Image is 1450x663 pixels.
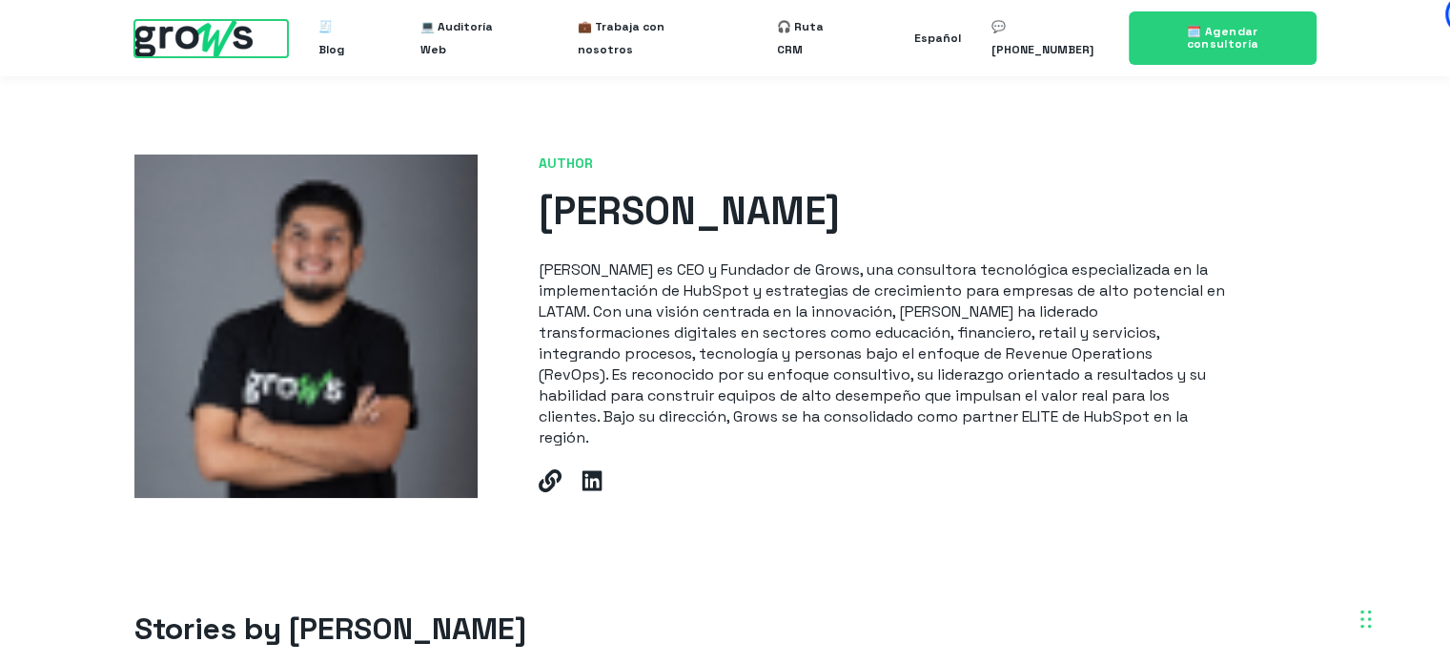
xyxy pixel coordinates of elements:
[539,155,1225,174] span: AUTHOR
[777,8,848,69] a: 🎧 Ruta CRM
[578,8,716,69] a: 💼 Trabaja con nosotros
[539,259,1225,448] p: [PERSON_NAME] es CEO y Fundador de Grows, una consultora tecnológica especializada en la implemen...
[1129,11,1316,65] a: 🗓️ Agendar consultoría
[134,608,1317,651] h2: Stories by [PERSON_NAME]
[318,8,359,69] a: 🧾 Blog
[1355,571,1450,663] div: Widget de chat
[991,8,1105,69] a: 💬 [PHONE_NUMBER]
[539,185,1225,238] h1: [PERSON_NAME]
[134,20,253,57] img: grows - hubspot
[914,27,961,50] div: Español
[420,8,517,69] a: 💻 Auditoría Web
[1355,571,1450,663] iframe: Chat Widget
[1186,24,1258,52] span: 🗓️ Agendar consultoría
[1360,590,1372,648] div: Arrastrar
